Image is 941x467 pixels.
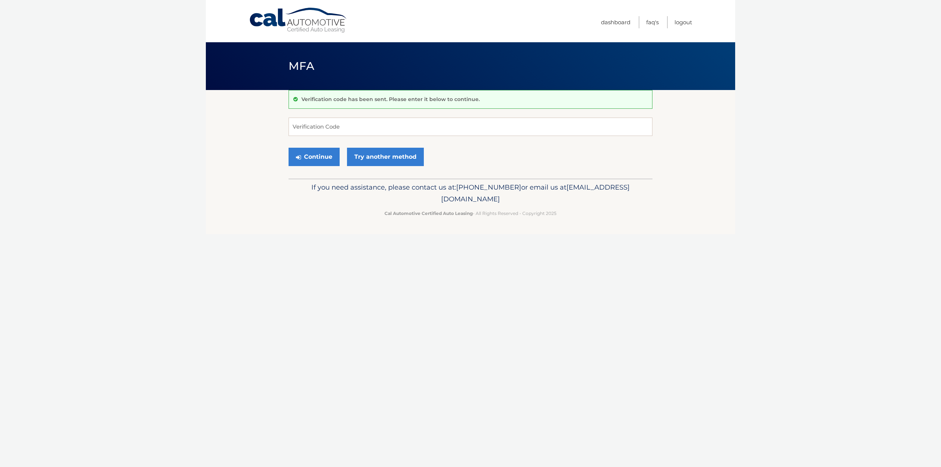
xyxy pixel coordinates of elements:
p: If you need assistance, please contact us at: or email us at [293,182,648,205]
p: - All Rights Reserved - Copyright 2025 [293,209,648,217]
input: Verification Code [289,118,652,136]
a: Cal Automotive [249,7,348,33]
a: Logout [675,16,692,28]
strong: Cal Automotive Certified Auto Leasing [384,211,473,216]
a: Dashboard [601,16,630,28]
span: [EMAIL_ADDRESS][DOMAIN_NAME] [441,183,630,203]
a: Try another method [347,148,424,166]
a: FAQ's [646,16,659,28]
span: MFA [289,59,314,73]
span: [PHONE_NUMBER] [456,183,521,191]
p: Verification code has been sent. Please enter it below to continue. [301,96,480,103]
button: Continue [289,148,340,166]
